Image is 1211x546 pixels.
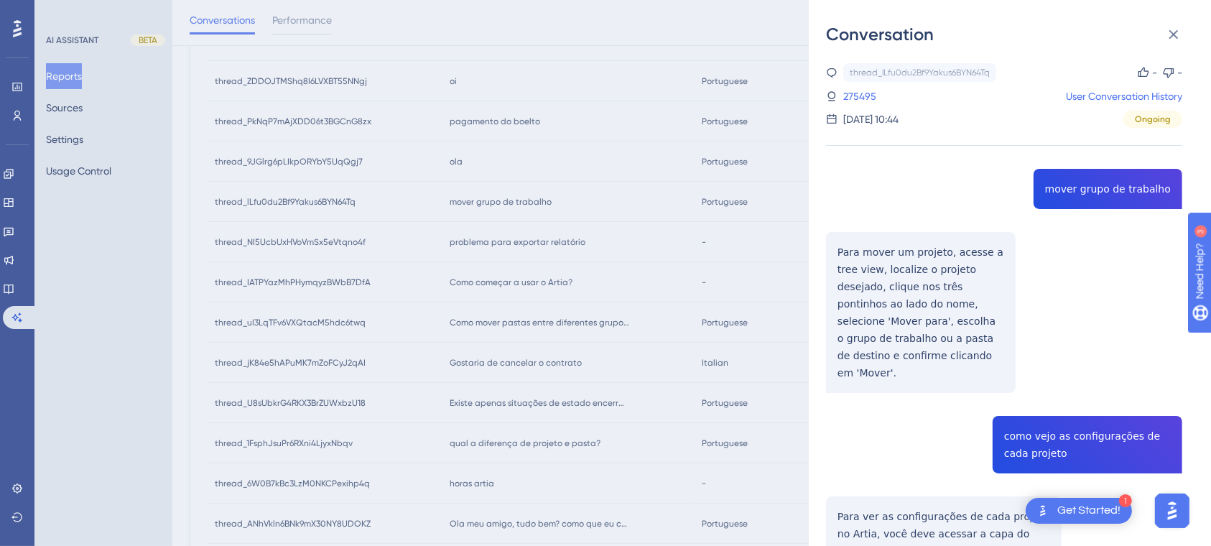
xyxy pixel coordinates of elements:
span: Ongoing [1135,114,1171,125]
div: - [1152,64,1157,81]
span: Need Help? [34,4,90,21]
a: User Conversation History [1066,88,1182,105]
a: 275495 [843,88,876,105]
iframe: UserGuiding AI Assistant Launcher [1151,489,1194,532]
div: Conversation [826,23,1194,46]
div: Open Get Started! checklist, remaining modules: 1 [1026,498,1132,524]
img: launcher-image-alternative-text [1034,502,1052,519]
div: [DATE] 10:44 [843,111,899,128]
div: 1 [1119,494,1132,507]
div: 3 [100,7,104,19]
div: - [1177,64,1182,81]
div: Get Started! [1057,503,1120,519]
div: thread_lLfu0du2Bf9Yakus6BYN64Tq [850,67,990,78]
